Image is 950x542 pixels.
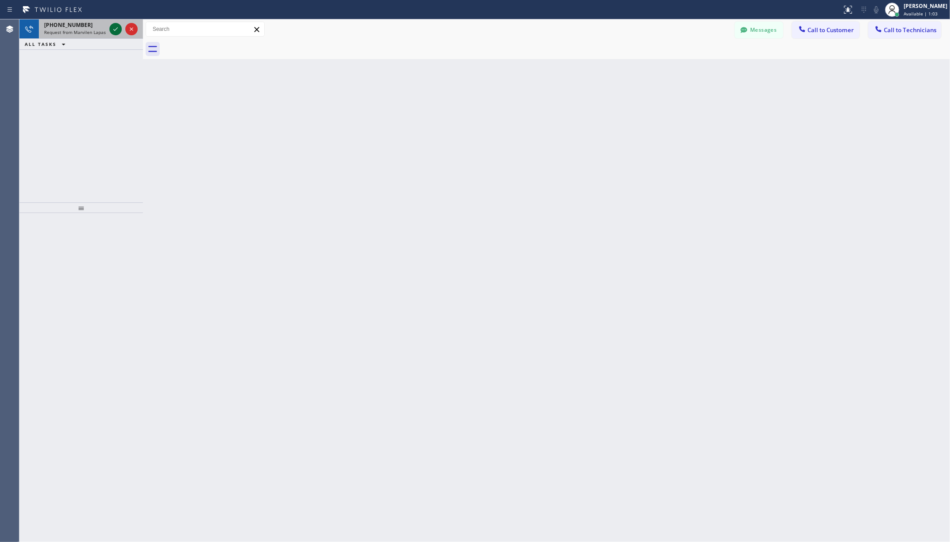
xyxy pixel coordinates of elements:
button: Call to Technicians [868,22,941,38]
button: Mute [870,4,882,16]
span: Call to Technicians [884,26,936,34]
input: Search [146,22,264,36]
button: Reject [125,23,138,35]
span: Call to Customer [807,26,854,34]
span: Available | 1:03 [904,11,938,17]
span: Request from Marvilen Lapasanda (direct) [44,29,133,35]
button: Call to Customer [792,22,860,38]
button: Messages [735,22,783,38]
span: [PHONE_NUMBER] [44,21,93,29]
div: [PERSON_NAME] [904,2,947,10]
button: ALL TASKS [19,39,74,49]
span: ALL TASKS [25,41,56,47]
button: Accept [109,23,122,35]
